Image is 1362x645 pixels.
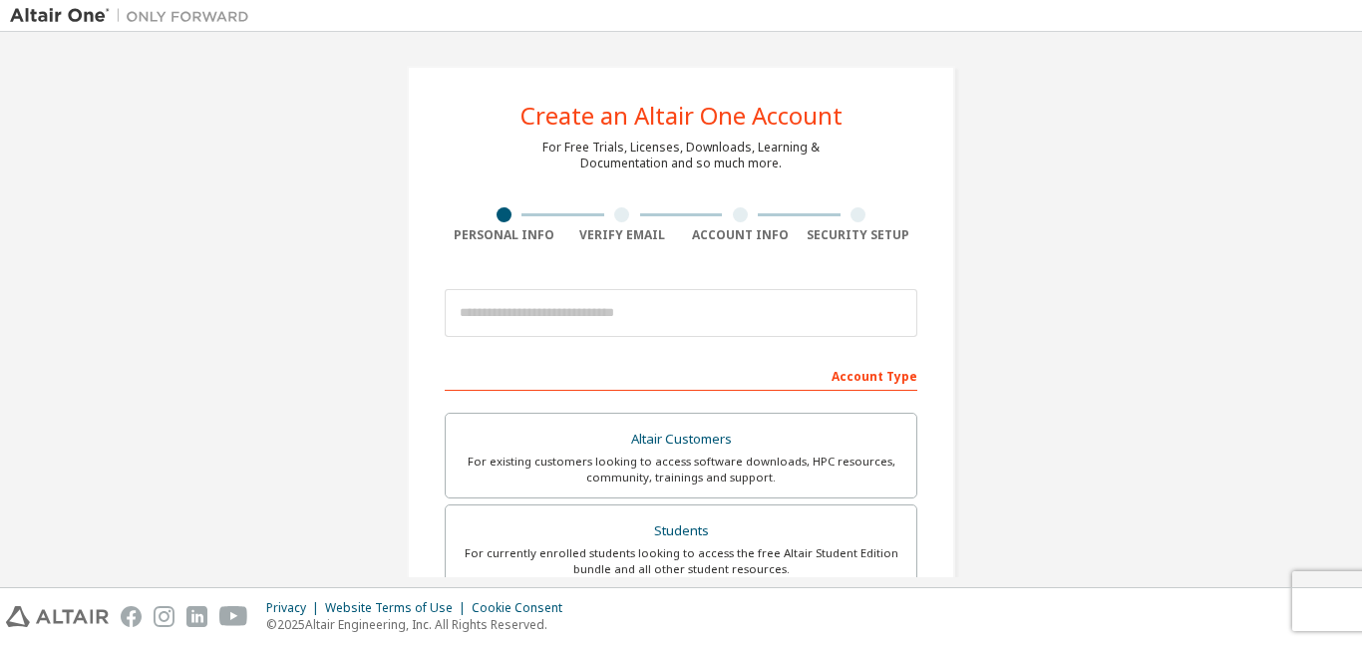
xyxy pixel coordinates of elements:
[154,606,174,627] img: instagram.svg
[266,600,325,616] div: Privacy
[219,606,248,627] img: youtube.svg
[266,616,574,633] p: © 2025 Altair Engineering, Inc. All Rights Reserved.
[445,359,917,391] div: Account Type
[10,6,259,26] img: Altair One
[186,606,207,627] img: linkedin.svg
[458,545,904,577] div: For currently enrolled students looking to access the free Altair Student Edition bundle and all ...
[542,140,820,171] div: For Free Trials, Licenses, Downloads, Learning & Documentation and so much more.
[800,227,918,243] div: Security Setup
[472,600,574,616] div: Cookie Consent
[520,104,843,128] div: Create an Altair One Account
[458,517,904,545] div: Students
[445,227,563,243] div: Personal Info
[458,426,904,454] div: Altair Customers
[458,454,904,485] div: For existing customers looking to access software downloads, HPC resources, community, trainings ...
[121,606,142,627] img: facebook.svg
[681,227,800,243] div: Account Info
[6,606,109,627] img: altair_logo.svg
[563,227,682,243] div: Verify Email
[325,600,472,616] div: Website Terms of Use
